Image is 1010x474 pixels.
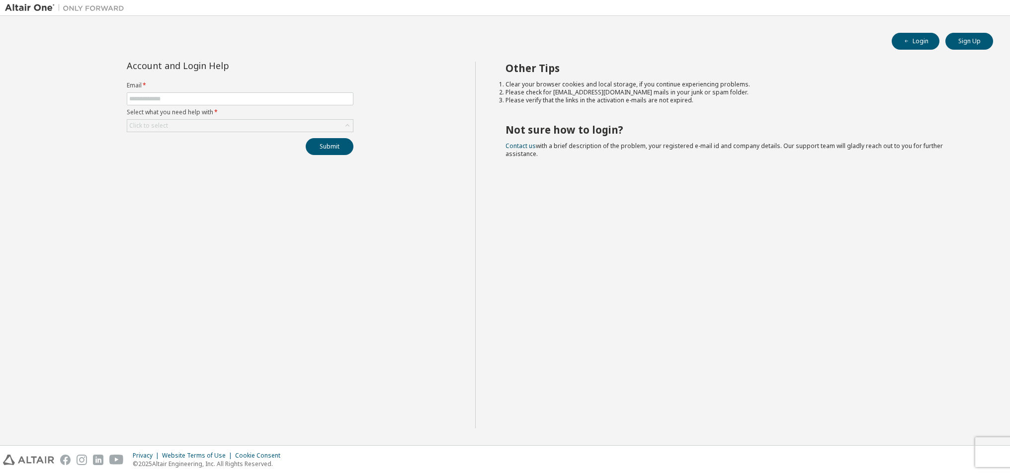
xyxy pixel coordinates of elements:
h2: Not sure how to login? [505,123,976,136]
a: Contact us [505,142,536,150]
img: youtube.svg [109,455,124,465]
div: Click to select [129,122,168,130]
img: instagram.svg [77,455,87,465]
div: Click to select [127,120,353,132]
img: facebook.svg [60,455,71,465]
p: © 2025 Altair Engineering, Inc. All Rights Reserved. [133,460,286,468]
div: Website Terms of Use [162,452,235,460]
div: Cookie Consent [235,452,286,460]
button: Submit [306,138,353,155]
h2: Other Tips [505,62,976,75]
label: Email [127,81,353,89]
label: Select what you need help with [127,108,353,116]
img: altair_logo.svg [3,455,54,465]
img: linkedin.svg [93,455,103,465]
span: with a brief description of the problem, your registered e-mail id and company details. Our suppo... [505,142,943,158]
button: Login [892,33,939,50]
li: Please check for [EMAIL_ADDRESS][DOMAIN_NAME] mails in your junk or spam folder. [505,88,976,96]
img: Altair One [5,3,129,13]
li: Clear your browser cookies and local storage, if you continue experiencing problems. [505,80,976,88]
div: Account and Login Help [127,62,308,70]
button: Sign Up [945,33,993,50]
div: Privacy [133,452,162,460]
li: Please verify that the links in the activation e-mails are not expired. [505,96,976,104]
